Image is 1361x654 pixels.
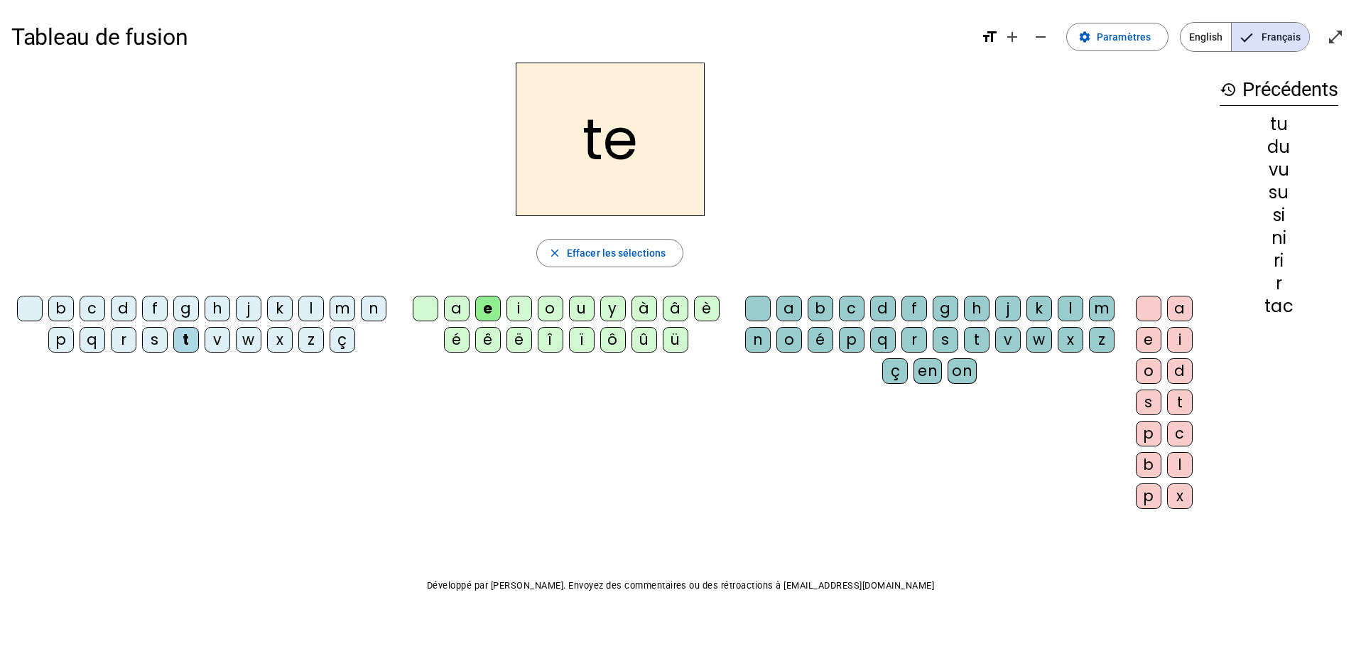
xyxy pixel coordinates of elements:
[205,327,230,353] div: v
[776,296,802,321] div: a
[870,296,896,321] div: d
[776,327,802,353] div: o
[236,296,261,321] div: j
[1136,421,1161,446] div: p
[506,296,532,321] div: i
[1167,358,1193,384] div: d
[1136,452,1161,478] div: b
[1097,28,1151,45] span: Paramètres
[1089,296,1115,321] div: m
[964,296,989,321] div: h
[901,327,927,353] div: r
[1167,296,1193,321] div: a
[1181,23,1231,51] span: English
[111,296,136,321] div: d
[298,296,324,321] div: l
[1220,252,1338,269] div: ri
[1089,327,1115,353] div: z
[1167,327,1193,353] div: i
[663,296,688,321] div: â
[1327,28,1344,45] mat-icon: open_in_full
[1167,421,1193,446] div: c
[361,296,386,321] div: n
[330,327,355,353] div: ç
[80,327,105,353] div: q
[475,296,501,321] div: e
[173,296,199,321] div: g
[1232,23,1309,51] span: Français
[995,296,1021,321] div: j
[1136,483,1161,509] div: p
[1220,184,1338,201] div: su
[870,327,896,353] div: q
[1220,74,1338,106] h3: Précédents
[444,327,470,353] div: é
[1220,139,1338,156] div: du
[1066,23,1168,51] button: Paramètres
[631,327,657,353] div: û
[569,296,595,321] div: u
[444,296,470,321] div: a
[1136,327,1161,353] div: e
[48,296,74,321] div: b
[839,327,864,353] div: p
[600,327,626,353] div: ô
[1026,327,1052,353] div: w
[80,296,105,321] div: c
[808,327,833,353] div: é
[548,247,561,259] mat-icon: close
[839,296,864,321] div: c
[933,327,958,353] div: s
[1078,31,1091,43] mat-icon: settings
[48,327,74,353] div: p
[933,296,958,321] div: g
[663,327,688,353] div: ü
[569,327,595,353] div: ï
[1167,483,1193,509] div: x
[995,327,1021,353] div: v
[1058,296,1083,321] div: l
[964,327,989,353] div: t
[745,327,771,353] div: n
[475,327,501,353] div: ê
[267,296,293,321] div: k
[11,577,1350,594] p: Développé par [PERSON_NAME]. Envoyez des commentaires ou des rétroactions à [EMAIL_ADDRESS][DOMAI...
[694,296,720,321] div: è
[1321,23,1350,51] button: Entrer en plein écran
[538,327,563,353] div: î
[901,296,927,321] div: f
[913,358,942,384] div: en
[808,296,833,321] div: b
[11,14,970,60] h1: Tableau de fusion
[1032,28,1049,45] mat-icon: remove
[536,239,683,267] button: Effacer les sélections
[267,327,293,353] div: x
[1220,230,1338,247] div: ni
[1220,161,1338,178] div: vu
[1136,390,1161,415] div: s
[1220,81,1237,98] mat-icon: history
[1220,275,1338,292] div: r
[1220,298,1338,315] div: tac
[948,358,977,384] div: on
[142,327,168,353] div: s
[330,296,355,321] div: m
[1220,116,1338,133] div: tu
[516,63,705,216] h2: te
[882,358,908,384] div: ç
[205,296,230,321] div: h
[1004,28,1021,45] mat-icon: add
[173,327,199,353] div: t
[1026,296,1052,321] div: k
[1220,207,1338,224] div: si
[600,296,626,321] div: y
[981,28,998,45] mat-icon: format_size
[1136,358,1161,384] div: o
[506,327,532,353] div: ë
[567,245,666,262] span: Effacer les sélections
[236,327,261,353] div: w
[142,296,168,321] div: f
[631,296,657,321] div: à
[298,327,324,353] div: z
[538,296,563,321] div: o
